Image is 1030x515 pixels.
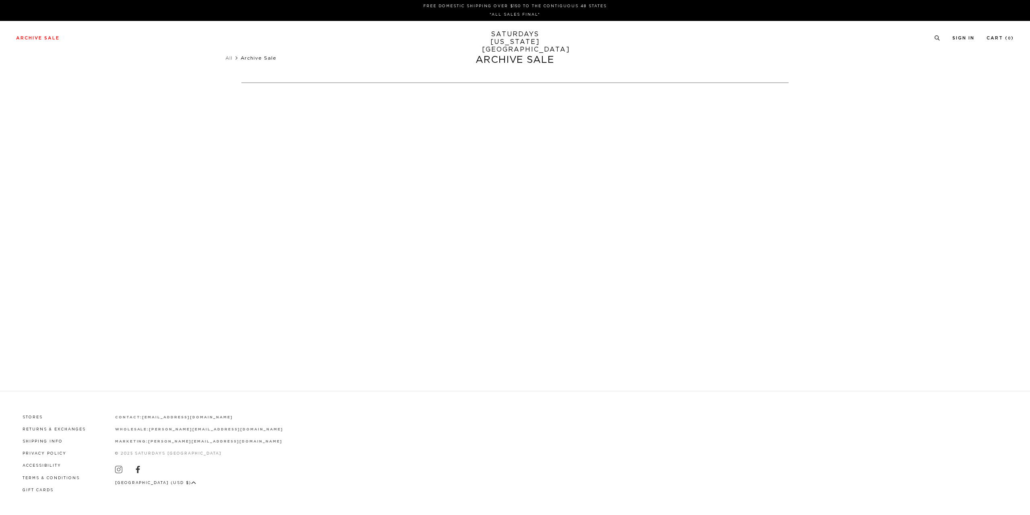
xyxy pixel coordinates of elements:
[142,416,233,419] a: [EMAIL_ADDRESS][DOMAIN_NAME]
[482,31,548,54] a: SATURDAYS[US_STATE][GEOGRAPHIC_DATA]
[23,476,80,480] a: Terms & Conditions
[115,480,196,486] button: [GEOGRAPHIC_DATA] (USD $)
[1008,37,1011,40] small: 0
[987,36,1014,40] a: Cart (0)
[115,428,149,431] strong: wholesale:
[149,428,283,431] a: [PERSON_NAME][EMAIL_ADDRESS][DOMAIN_NAME]
[23,452,66,455] a: Privacy Policy
[952,36,974,40] a: Sign In
[225,56,233,60] a: All
[115,451,283,457] p: © 2025 Saturdays [GEOGRAPHIC_DATA]
[148,440,282,443] a: [PERSON_NAME][EMAIL_ADDRESS][DOMAIN_NAME]
[23,440,63,443] a: Shipping Info
[23,488,54,492] a: Gift Cards
[115,440,148,443] strong: marketing:
[19,3,1011,9] p: FREE DOMESTIC SHIPPING OVER $150 TO THE CONTIGUOUS 48 STATES
[16,36,60,40] a: Archive Sale
[23,464,61,467] a: Accessibility
[23,416,43,419] a: Stores
[241,56,276,60] span: Archive Sale
[19,12,1011,18] p: *ALL SALES FINAL*
[115,416,142,419] strong: contact:
[23,428,86,431] a: Returns & Exchanges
